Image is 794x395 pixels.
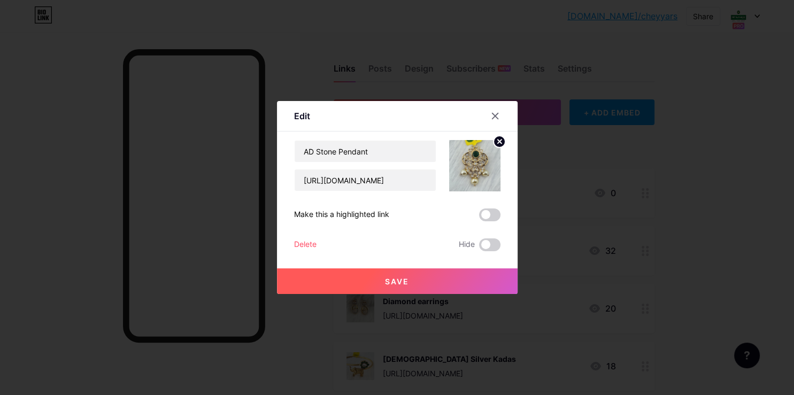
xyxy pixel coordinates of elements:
[295,169,436,191] input: URL
[277,268,518,294] button: Save
[294,208,389,221] div: Make this a highlighted link
[294,238,317,251] div: Delete
[294,110,310,122] div: Edit
[449,140,500,191] img: link_thumbnail
[459,238,475,251] span: Hide
[385,277,409,286] span: Save
[295,141,436,162] input: Title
